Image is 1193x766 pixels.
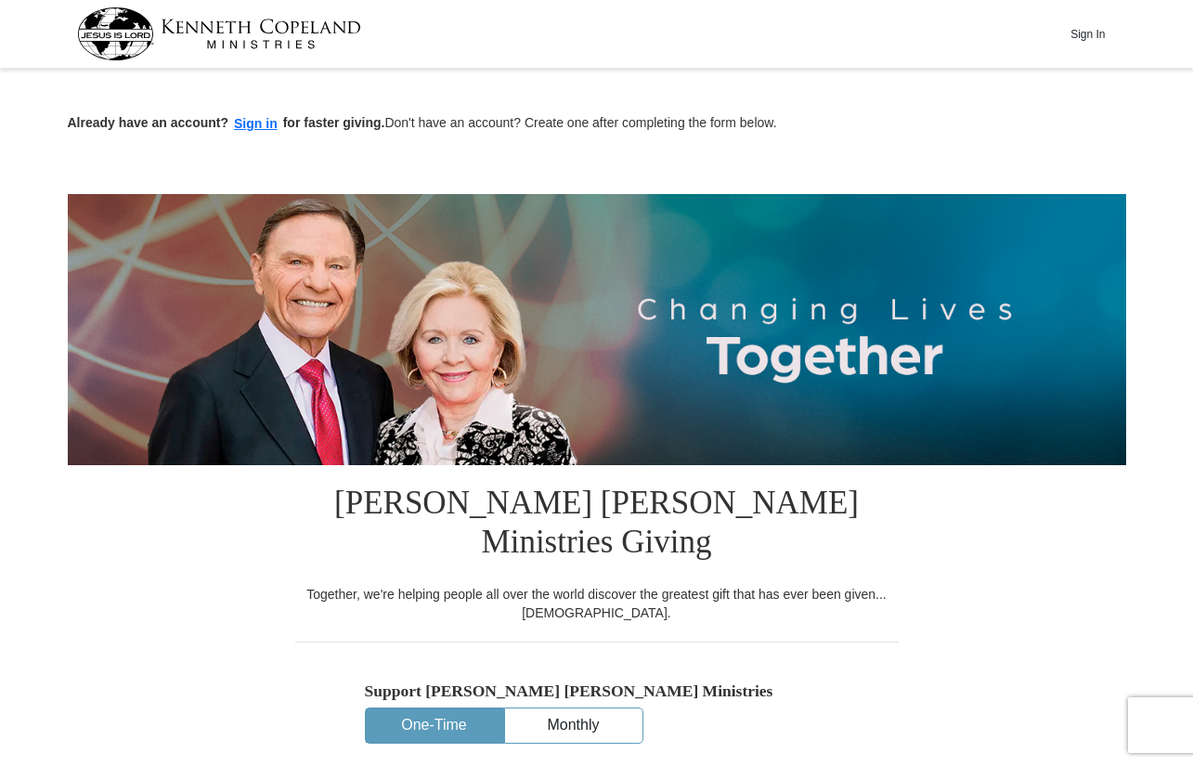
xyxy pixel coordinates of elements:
button: Sign In [1060,19,1116,48]
div: Together, we're helping people all over the world discover the greatest gift that has ever been g... [295,585,899,622]
button: One-Time [366,708,503,743]
button: Sign in [228,113,283,135]
img: kcm-header-logo.svg [77,7,361,60]
h5: Support [PERSON_NAME] [PERSON_NAME] Ministries [365,682,829,701]
strong: Already have an account? for faster giving. [68,115,385,130]
button: Monthly [505,708,642,743]
h1: [PERSON_NAME] [PERSON_NAME] Ministries Giving [295,465,899,585]
p: Don't have an account? Create one after completing the form below. [68,113,1126,135]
